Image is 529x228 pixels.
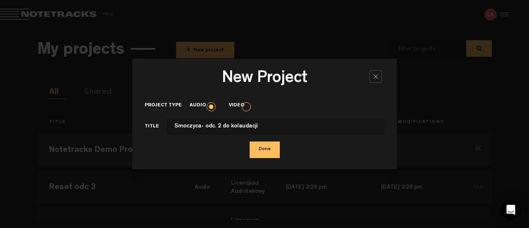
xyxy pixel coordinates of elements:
[145,123,167,133] label: Title
[167,118,384,135] input: This field cannot contain only space(s)
[145,70,384,91] h3: New Project
[229,102,253,109] label: Video
[190,102,214,109] label: Audio
[250,142,280,158] button: Done
[145,102,190,109] label: Project type
[501,200,521,220] div: Open Intercom Messenger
